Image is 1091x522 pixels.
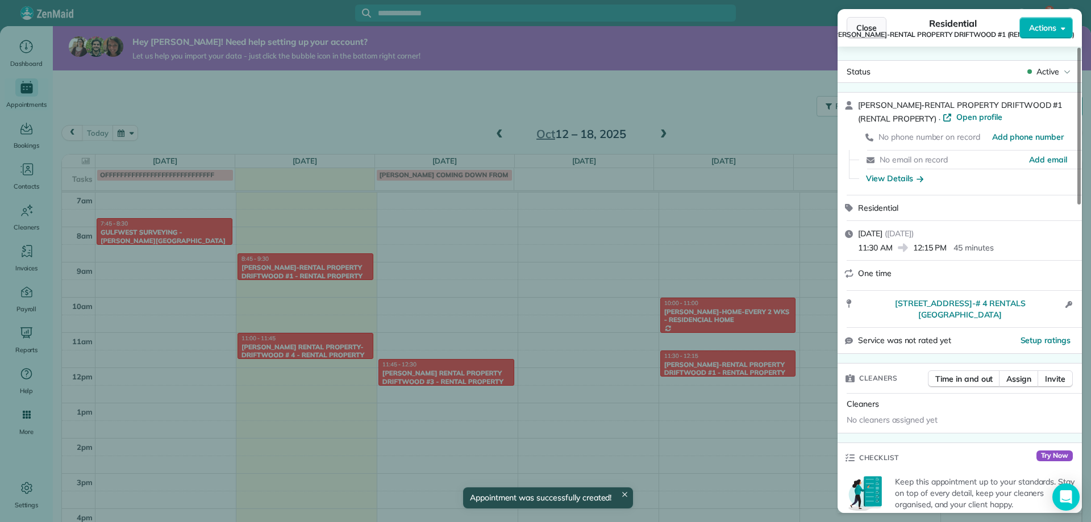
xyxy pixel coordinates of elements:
a: Add phone number [992,131,1064,143]
span: [PERSON_NAME]-RENTAL PROPERTY DRIFTWOOD #1 (RENTAL PROPERTY) [858,100,1062,124]
a: [STREET_ADDRESS]-# 4 RENTALS [GEOGRAPHIC_DATA] [858,298,1062,320]
span: Residential [929,16,977,30]
button: Open access information [1062,298,1075,311]
a: Add email [1029,154,1067,165]
button: Time in and out [928,370,1000,387]
button: Setup ratings [1021,335,1071,346]
p: 45 minutes [953,242,994,253]
span: Actions [1029,22,1056,34]
span: Active [1036,66,1059,77]
span: Cleaners [847,399,879,409]
button: View Details [866,173,923,184]
span: Checklist [859,452,899,463]
span: Service was not rated yet [858,335,951,346]
span: No cleaners assigned yet [847,415,938,425]
span: No phone number on record [878,132,980,142]
span: Assign [1006,373,1031,385]
div: Appointment was successfully created! [463,487,634,508]
button: Close [847,17,886,39]
span: ( [DATE] ) [885,228,914,239]
a: Open profile [943,111,1002,123]
button: Invite [1038,370,1073,387]
span: No email on record [880,154,948,165]
span: [DATE] [858,228,882,239]
span: Open profile [956,111,1002,123]
span: Cleaners [859,373,897,384]
span: [PERSON_NAME]-RENTAL PROPERTY DRIFTWOOD #1 (RENTAL PROPERTY) [831,30,1075,39]
button: Assign [999,370,1039,387]
span: Invite [1045,373,1065,385]
span: Try Now [1036,450,1073,462]
span: 11:30 AM [858,242,893,253]
span: Time in and out [935,373,993,385]
span: Setup ratings [1021,335,1071,345]
div: Open Intercom Messenger [1052,483,1080,511]
span: Status [847,66,871,77]
p: Keep this appointment up to your standards. Stay on top of every detail, keep your cleaners organ... [895,476,1075,510]
span: Close [856,22,877,34]
span: Residential [858,203,898,213]
span: · [936,114,943,123]
span: One time [858,268,892,278]
span: 12:15 PM [913,242,947,253]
